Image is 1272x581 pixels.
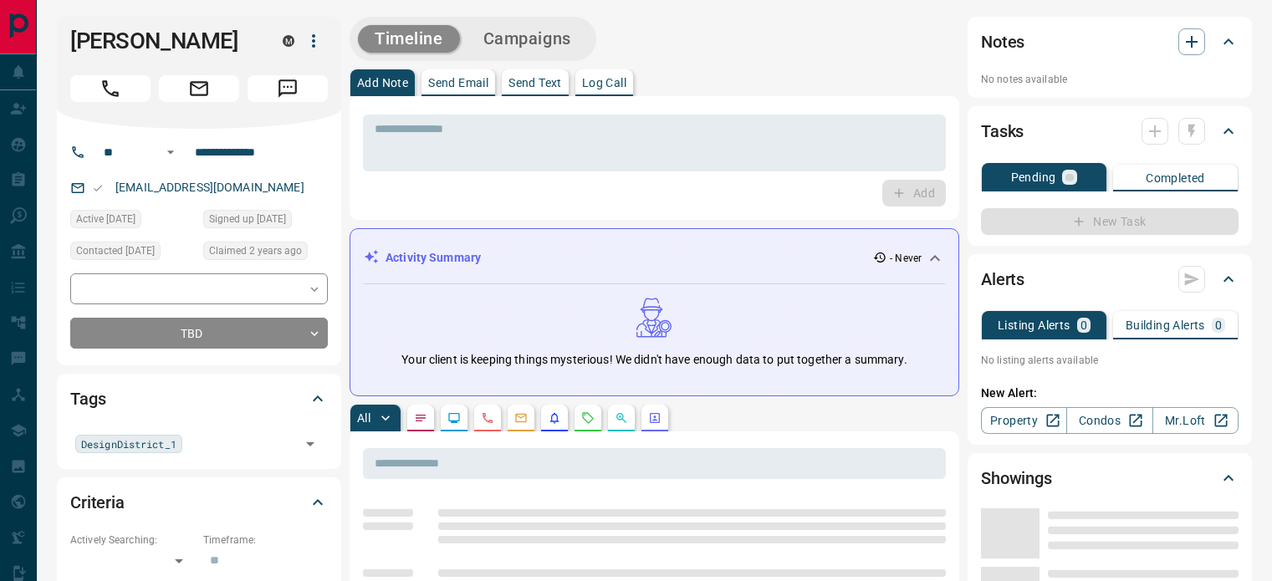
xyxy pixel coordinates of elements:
[481,411,494,425] svg: Calls
[981,266,1024,293] h2: Alerts
[159,75,239,102] span: Email
[1126,319,1205,331] p: Building Alerts
[508,77,562,89] p: Send Text
[981,28,1024,55] h2: Notes
[1066,407,1152,434] a: Condos
[981,465,1052,492] h2: Showings
[981,407,1067,434] a: Property
[1011,171,1056,183] p: Pending
[357,412,370,424] p: All
[428,77,488,89] p: Send Email
[401,351,907,369] p: Your client is keeping things mysterious! We didn't have enough data to put together a summary.
[209,242,302,259] span: Claimed 2 years ago
[70,385,105,412] h2: Tags
[203,210,328,233] div: Wed Jan 11 2023
[70,318,328,349] div: TBD
[582,77,626,89] p: Log Call
[358,25,460,53] button: Timeline
[70,210,195,233] div: Wed Jan 11 2023
[299,432,322,456] button: Open
[70,533,195,548] p: Actively Searching:
[115,181,304,194] a: [EMAIL_ADDRESS][DOMAIN_NAME]
[414,411,427,425] svg: Notes
[92,182,104,194] svg: Email Valid
[981,458,1239,498] div: Showings
[648,411,662,425] svg: Agent Actions
[514,411,528,425] svg: Emails
[283,35,294,47] div: mrloft.ca
[447,411,461,425] svg: Lead Browsing Activity
[386,249,481,267] p: Activity Summary
[1080,319,1087,331] p: 0
[81,436,176,452] span: DesignDistrict_1
[76,211,135,227] span: Active [DATE]
[70,379,328,419] div: Tags
[161,142,181,162] button: Open
[203,242,328,265] div: Sun Jan 15 2023
[203,533,328,548] p: Timeframe:
[981,72,1239,87] p: No notes available
[1215,319,1222,331] p: 0
[364,242,945,273] div: Activity Summary- Never
[981,22,1239,62] div: Notes
[981,259,1239,299] div: Alerts
[70,489,125,516] h2: Criteria
[248,75,328,102] span: Message
[981,111,1239,151] div: Tasks
[1146,172,1205,184] p: Completed
[209,211,286,227] span: Signed up [DATE]
[890,251,922,266] p: - Never
[998,319,1070,331] p: Listing Alerts
[981,118,1024,145] h2: Tasks
[76,242,155,259] span: Contacted [DATE]
[357,77,408,89] p: Add Note
[548,411,561,425] svg: Listing Alerts
[615,411,628,425] svg: Opportunities
[467,25,588,53] button: Campaigns
[981,353,1239,368] p: No listing alerts available
[581,411,595,425] svg: Requests
[70,75,151,102] span: Call
[981,385,1239,402] p: New Alert:
[70,482,328,522] div: Criteria
[70,28,258,54] h1: [PERSON_NAME]
[70,242,195,265] div: Tue Jan 17 2023
[1152,407,1239,434] a: Mr.Loft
